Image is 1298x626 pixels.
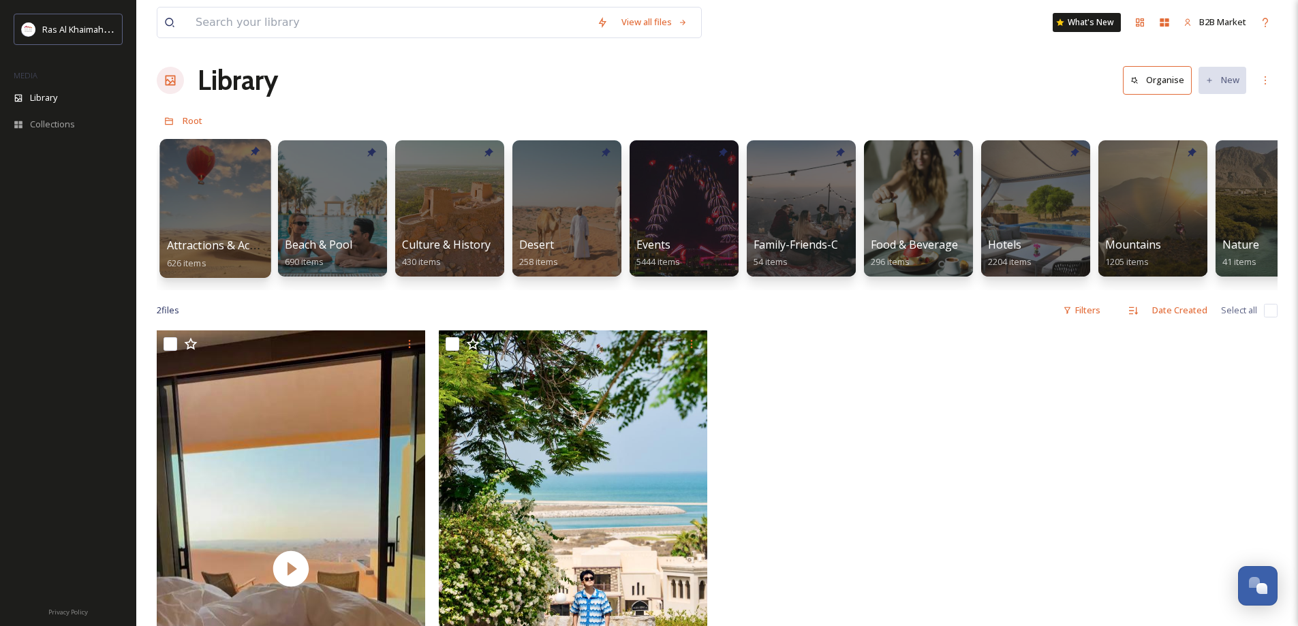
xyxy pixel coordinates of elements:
[48,603,88,619] a: Privacy Policy
[1238,566,1278,606] button: Open Chat
[1053,13,1121,32] a: What's New
[1105,237,1161,252] span: Mountains
[30,91,57,104] span: Library
[1222,255,1256,268] span: 41 items
[1222,238,1259,268] a: Nature41 items
[1199,16,1246,28] span: B2B Market
[42,22,235,35] span: Ras Al Khaimah Tourism Development Authority
[1056,297,1107,324] div: Filters
[636,255,680,268] span: 5444 items
[48,608,88,616] span: Privacy Policy
[22,22,35,36] img: Logo_RAKTDA_RGB-01.png
[988,255,1032,268] span: 2204 items
[285,237,352,252] span: Beach & Pool
[402,237,491,252] span: Culture & History
[1105,255,1149,268] span: 1205 items
[1123,66,1192,94] button: Organise
[519,237,554,252] span: Desert
[285,238,352,268] a: Beach & Pool690 items
[988,238,1032,268] a: Hotels2204 items
[988,237,1021,252] span: Hotels
[754,255,788,268] span: 54 items
[871,238,958,268] a: Food & Beverage296 items
[871,255,910,268] span: 296 items
[198,60,278,101] a: Library
[14,70,37,80] span: MEDIA
[183,114,202,127] span: Root
[167,239,283,269] a: Attractions & Activities626 items
[1221,304,1257,317] span: Select all
[285,255,324,268] span: 690 items
[871,237,958,252] span: Food & Beverage
[754,238,894,268] a: Family-Friends-Couple-Solo54 items
[183,112,202,129] a: Root
[189,7,590,37] input: Search your library
[615,9,694,35] a: View all files
[754,237,894,252] span: Family-Friends-Couple-Solo
[167,256,206,268] span: 626 items
[519,255,558,268] span: 258 items
[1145,297,1214,324] div: Date Created
[157,304,179,317] span: 2 file s
[402,238,491,268] a: Culture & History430 items
[1199,67,1246,93] button: New
[167,238,283,253] span: Attractions & Activities
[1177,9,1253,35] a: B2B Market
[1222,237,1259,252] span: Nature
[636,237,670,252] span: Events
[402,255,441,268] span: 430 items
[1105,238,1161,268] a: Mountains1205 items
[30,118,75,131] span: Collections
[519,238,558,268] a: Desert258 items
[636,238,680,268] a: Events5444 items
